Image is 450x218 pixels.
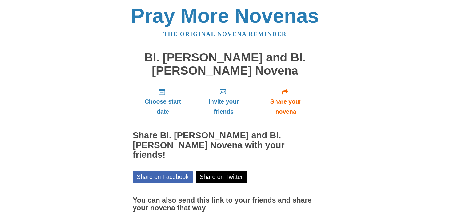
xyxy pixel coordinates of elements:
[139,97,187,117] span: Choose start date
[131,4,319,27] a: Pray More Novenas
[133,196,317,212] h3: You can also send this link to your friends and share your novena that way
[196,171,247,183] a: Share on Twitter
[260,97,311,117] span: Share your novena
[133,83,193,120] a: Choose start date
[133,51,317,77] h1: Bl. [PERSON_NAME] and Bl. [PERSON_NAME] Novena
[163,31,287,37] a: The original novena reminder
[133,131,317,160] h2: Share Bl. [PERSON_NAME] and Bl. [PERSON_NAME] Novena with your friends!
[254,83,317,120] a: Share your novena
[193,83,254,120] a: Invite your friends
[199,97,248,117] span: Invite your friends
[133,171,193,183] a: Share on Facebook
